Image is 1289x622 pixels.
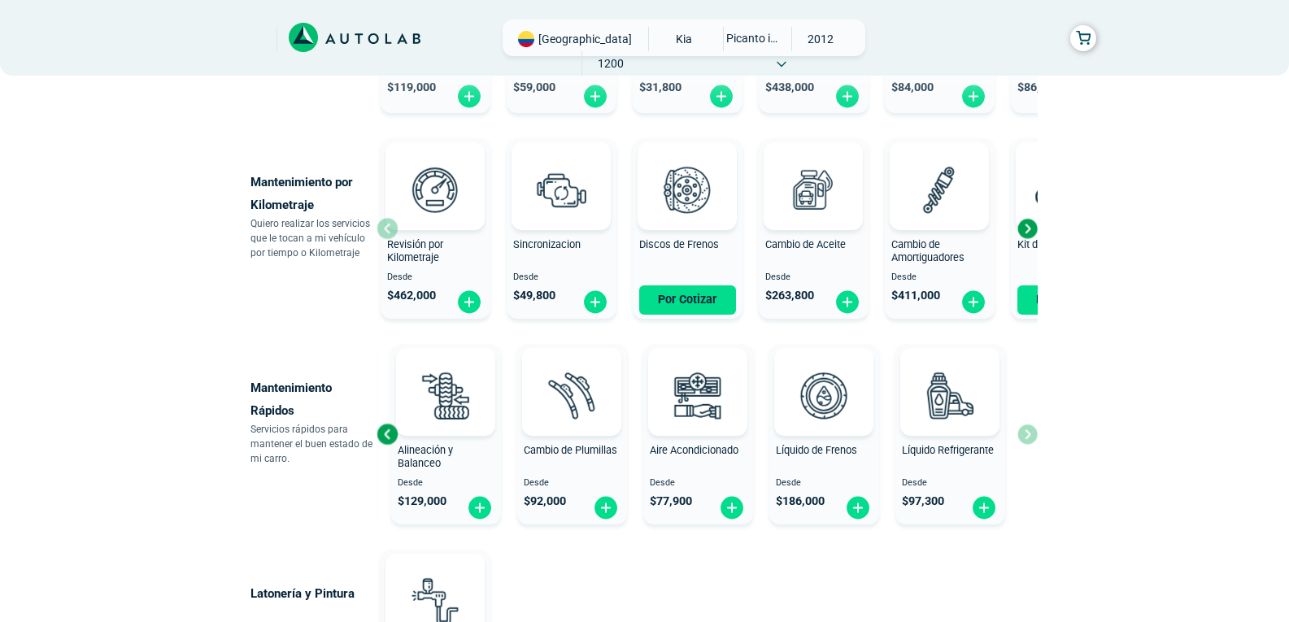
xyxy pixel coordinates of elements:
[547,351,596,400] img: AD0BCuuxAAAAAElFTkSuQmCC
[915,146,964,194] img: AD0BCuuxAAAAAElFTkSuQmCC
[524,494,566,508] span: $ 92,000
[1035,174,1096,206] img: correa_de_reparticion-v3.svg
[517,344,627,524] button: Cambio de Plumillas Desde $92,000
[250,376,377,422] p: Mantenimiento Rápidos
[387,238,443,264] span: Revisión por Kilometraje
[391,344,501,524] button: Alineación y Balanceo Desde $129,000
[250,582,377,605] p: Latonería y Pintura
[765,80,814,94] span: $ 438,000
[421,351,470,400] img: AD0BCuuxAAAAAElFTkSuQmCC
[398,444,453,470] span: Alineación y Balanceo
[891,80,934,94] span: $ 84,000
[845,495,871,520] img: fi_plus-circle2.svg
[538,31,632,47] span: [GEOGRAPHIC_DATA]
[885,138,995,319] button: Cambio de Amortiguadores Desde $411,000
[776,478,873,489] span: Desde
[651,154,723,225] img: frenos2-v3.svg
[518,31,534,47] img: Flag of COLOMBIA
[399,154,471,225] img: revision_por_kilometraje-v3.svg
[904,154,975,225] img: amortiguadores-v3.svg
[375,422,399,446] div: Previous slide
[765,238,846,250] span: Cambio de Aceite
[662,359,734,431] img: aire_acondicionado-v3.svg
[776,494,825,508] span: $ 186,000
[663,146,712,194] img: AD0BCuuxAAAAAElFTkSuQmCC
[467,495,493,520] img: fi_plus-circle2.svg
[799,351,848,400] img: AD0BCuuxAAAAAElFTkSuQmCC
[456,289,482,315] img: fi_plus-circle2.svg
[381,138,490,319] button: Revisión por Kilometraje Desde $462,000
[971,495,997,520] img: fi_plus-circle2.svg
[524,444,617,456] span: Cambio de Plumillas
[250,216,377,260] p: Quiero realizar los servicios que le tocan a mi vehículo por tiempo o Kilometraje
[639,238,719,250] span: Discos de Frenos
[1017,285,1114,315] button: Por Cotizar
[582,84,608,109] img: fi_plus-circle2.svg
[891,272,988,283] span: Desde
[456,84,482,109] img: fi_plus-circle2.svg
[593,495,619,520] img: fi_plus-circle2.svg
[513,289,555,302] span: $ 49,800
[769,344,879,524] button: Líquido de Frenos Desde $186,000
[960,289,986,315] img: fi_plus-circle2.svg
[513,238,581,250] span: Sincronizacion
[914,359,986,431] img: liquido_refrigerante-v3.svg
[387,272,484,283] span: Desde
[524,478,621,489] span: Desde
[673,351,722,400] img: AD0BCuuxAAAAAElFTkSuQmCC
[834,84,860,109] img: fi_plus-circle2.svg
[902,494,944,508] span: $ 97,300
[250,171,377,216] p: Mantenimiento por Kilometraje
[902,478,999,489] span: Desde
[1017,238,1098,250] span: Kit de Repartición
[724,27,782,50] span: PICANTO ION
[650,494,692,508] span: $ 77,900
[639,80,682,94] span: $ 31,800
[708,84,734,109] img: fi_plus-circle2.svg
[789,146,838,194] img: AD0BCuuxAAAAAElFTkSuQmCC
[759,138,869,319] button: Cambio de Aceite Desde $263,800
[788,359,860,431] img: liquido_frenos-v3.svg
[650,478,747,489] span: Desde
[719,495,745,520] img: fi_plus-circle2.svg
[411,557,459,606] img: AD0BCuuxAAAAAElFTkSuQmCC
[655,27,713,51] span: KIA
[895,344,1005,524] button: Líquido Refrigerante Desde $97,300
[643,344,753,524] button: Aire Acondicionado Desde $77,900
[387,289,436,302] span: $ 462,000
[650,444,738,456] span: Aire Acondicionado
[537,146,586,194] img: AD0BCuuxAAAAAElFTkSuQmCC
[411,146,459,194] img: AD0BCuuxAAAAAElFTkSuQmCC
[792,27,850,51] span: 2012
[891,238,965,264] span: Cambio de Amortiguadores
[398,494,446,508] span: $ 129,000
[633,138,742,319] button: Discos de Frenos Por Cotizar
[1011,138,1121,319] button: Kit de Repartición Por Cotizar
[410,359,481,431] img: alineacion_y_balanceo-v3.svg
[525,154,597,225] img: sincronizacion-v3.svg
[765,289,814,302] span: $ 263,800
[582,51,640,76] span: 1200
[582,289,608,315] img: fi_plus-circle2.svg
[777,154,849,225] img: cambio_de_aceite-v3.svg
[925,351,974,400] img: AD0BCuuxAAAAAElFTkSuQmCC
[639,285,736,315] button: Por Cotizar
[250,422,377,466] p: Servicios rápidos para mantener el buen estado de mi carro.
[1015,216,1039,241] div: Next slide
[513,272,610,283] span: Desde
[1017,80,1060,94] span: $ 86,900
[398,478,494,489] span: Desde
[387,80,436,94] span: $ 119,000
[765,272,862,283] span: Desde
[536,359,607,431] img: plumillas-v3.svg
[507,138,616,319] button: Sincronizacion Desde $49,800
[513,80,555,94] span: $ 59,000
[834,289,860,315] img: fi_plus-circle2.svg
[776,444,857,456] span: Líquido de Frenos
[902,444,994,456] span: Líquido Refrigerante
[891,289,940,302] span: $ 411,000
[960,84,986,109] img: fi_plus-circle2.svg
